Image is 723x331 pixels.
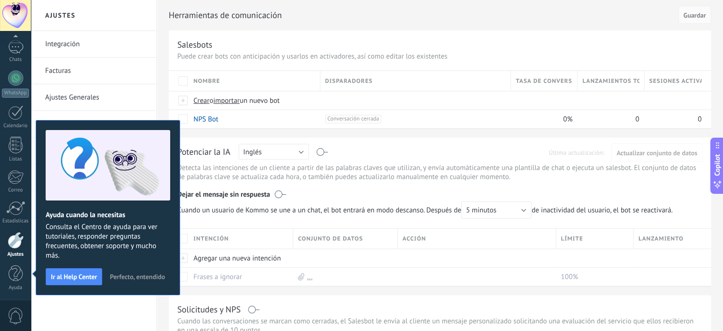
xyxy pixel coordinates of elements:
[193,234,229,243] span: Intención
[193,115,218,124] a: NPS Bot
[698,115,702,124] span: 0
[177,163,703,181] p: Detecta las intenciones de un cliente a partir de las palabras claves que utilizan, y envía autom...
[46,222,170,261] span: Consulta el Centro de ayuda para ver tutoriales, responder preguntas frecuentes, obtener soporte ...
[461,201,531,219] button: 5 minutos
[635,115,639,124] span: 0
[177,183,703,201] div: Dejar el mensaje sin respuesta
[516,77,572,86] span: Tasa de conversión
[649,77,702,86] span: Sesiones activas
[240,96,280,105] span: un nuevo bot
[2,218,29,224] div: Estadísticas
[645,110,702,128] div: 0
[2,251,29,258] div: Ajustes
[31,84,156,111] li: Ajustes Generales
[2,156,29,162] div: Listas
[239,144,309,160] button: Inglés
[511,110,573,128] div: 0%
[713,154,722,176] span: Copilot
[193,77,220,86] span: Nombre
[31,31,156,58] li: Integración
[2,187,29,193] div: Correo
[243,148,262,157] span: Inglés
[193,96,210,105] span: Crear
[678,6,711,24] button: Guardar
[51,273,97,280] span: Ir al Help Center
[213,96,240,105] span: importar
[177,201,531,219] span: Cuando un usuario de Kommo se une a un chat, el bot entrará en modo descanso. Después de
[45,31,147,58] a: Integración
[466,206,496,215] span: 5 minutos
[325,77,373,86] span: Disparadores
[403,234,426,243] span: Acción
[638,234,684,243] span: Lanzamiento
[177,52,703,61] p: Puede crear bots con anticipación y usarlos en activadores, así como editar los existentes
[177,39,212,50] div: Salesbots
[298,234,363,243] span: Conjunto de datos
[46,268,102,285] button: Ir al Help Center
[2,285,29,291] div: Ayuda
[561,234,583,243] span: Límite
[578,110,639,128] div: 0
[193,272,242,281] a: Frases a ignorar
[563,115,573,124] span: 0%
[31,58,156,84] li: Facturas
[177,201,678,219] span: de inactividad del usuario, el bot se reactivará.
[31,111,156,138] li: Usuarios
[307,272,313,281] a: ...
[561,272,578,281] span: 100%
[582,77,639,86] span: Lanzamientos totales
[325,115,382,123] span: Conversación cerrada
[684,12,706,19] span: Guardar
[210,96,213,105] span: o
[106,270,169,284] button: Perfecto, entendido
[45,58,147,84] a: Facturas
[177,146,231,159] div: Potenciar la IA
[46,211,170,220] h2: Ayuda cuando la necesitas
[2,57,29,63] div: Chats
[556,268,629,286] div: 100%
[2,89,29,98] div: WhatsApp
[2,123,29,129] div: Calendario
[45,111,147,138] a: Usuarios
[110,273,165,280] span: Perfecto, entendido
[189,249,289,267] div: Agregar una nueva intención
[45,84,147,111] a: Ajustes Generales
[177,304,241,315] div: Solicitudes y NPS
[169,6,675,25] h2: Herramientas de comunicación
